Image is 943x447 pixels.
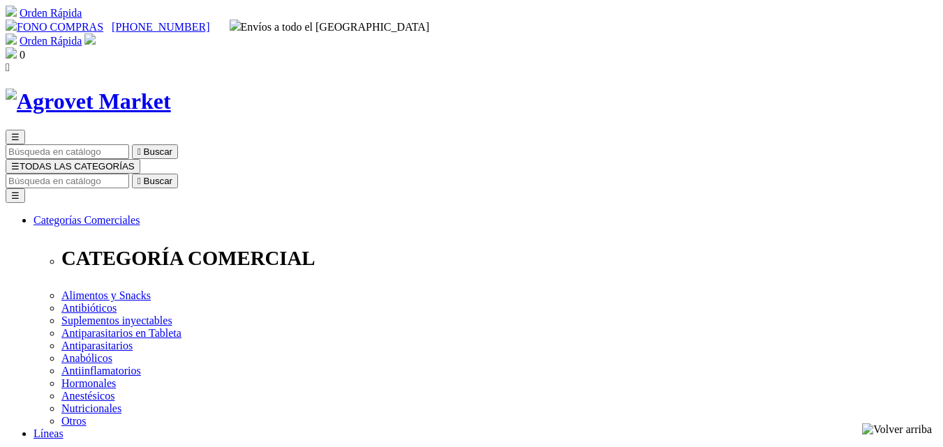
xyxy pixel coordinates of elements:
[61,365,141,377] a: Antiinflamatorios
[61,402,121,414] a: Nutricionales
[6,89,171,114] img: Agrovet Market
[144,176,172,186] span: Buscar
[61,315,172,326] a: Suplementos inyectables
[61,247,937,270] p: CATEGORÍA COMERCIAL
[61,352,112,364] a: Anabólicos
[138,146,141,157] i: 
[6,20,17,31] img: phone.svg
[144,146,172,157] span: Buscar
[6,130,25,144] button: ☰
[61,377,116,389] a: Hormonales
[61,289,151,301] a: Alimentos y Snacks
[11,132,20,142] span: ☰
[11,161,20,172] span: ☰
[6,47,17,59] img: shopping-bag.svg
[61,390,114,402] a: Anestésicos
[61,302,117,314] a: Antibióticos
[138,176,141,186] i: 
[20,7,82,19] a: Orden Rápida
[20,49,25,61] span: 0
[61,327,181,339] a: Antiparasitarios en Tableta
[34,214,140,226] a: Categorías Comerciales
[230,21,430,33] span: Envíos a todo el [GEOGRAPHIC_DATA]
[34,427,64,439] a: Líneas
[84,33,96,45] img: user.svg
[84,35,96,47] a: Acceda a su cuenta de cliente
[132,174,178,188] button:  Buscar
[132,144,178,159] button:  Buscar
[230,20,241,31] img: delivery-truck.svg
[6,6,17,17] img: shopping-cart.svg
[6,188,25,203] button: ☰
[20,35,82,47] a: Orden Rápida
[862,423,932,436] img: Volver arriba
[6,144,129,159] input: Buscar
[6,159,140,174] button: ☰TODAS LAS CATEGORÍAS
[6,61,10,73] i: 
[112,21,209,33] a: [PHONE_NUMBER]
[6,174,129,188] input: Buscar
[61,415,87,427] a: Otros
[61,340,133,351] a: Antiparasitarios
[6,21,103,33] a: FONO COMPRAS
[6,33,17,45] img: shopping-cart.svg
